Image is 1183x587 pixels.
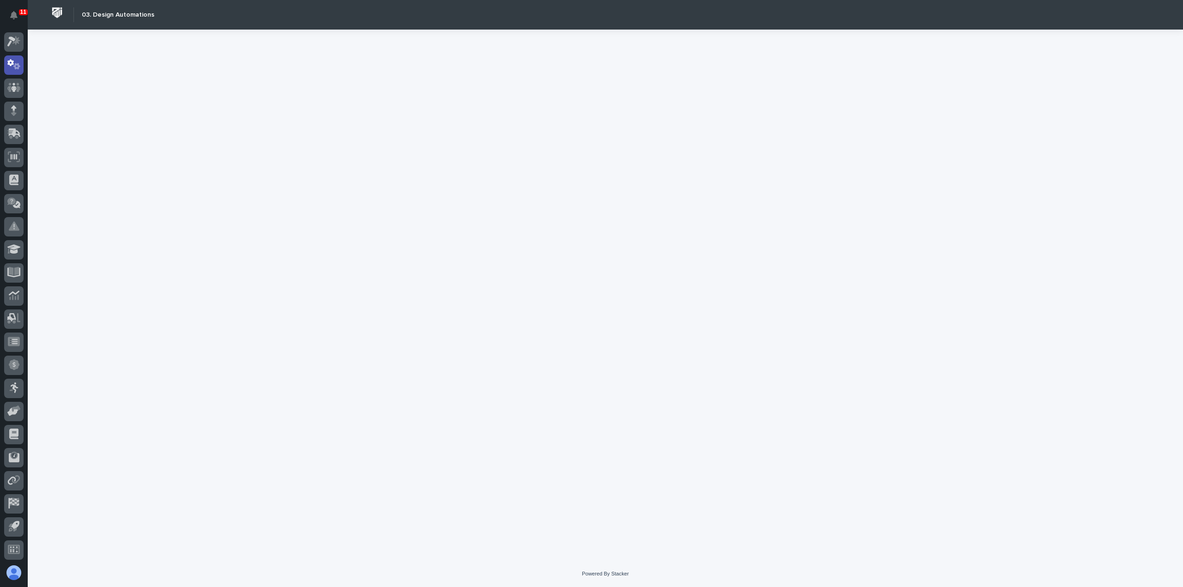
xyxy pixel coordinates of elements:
[4,563,24,582] button: users-avatar
[82,11,154,19] h2: 03. Design Automations
[49,4,66,21] img: Workspace Logo
[582,571,628,576] a: Powered By Stacker
[12,11,24,26] div: Notifications11
[4,6,24,25] button: Notifications
[20,9,26,15] p: 11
